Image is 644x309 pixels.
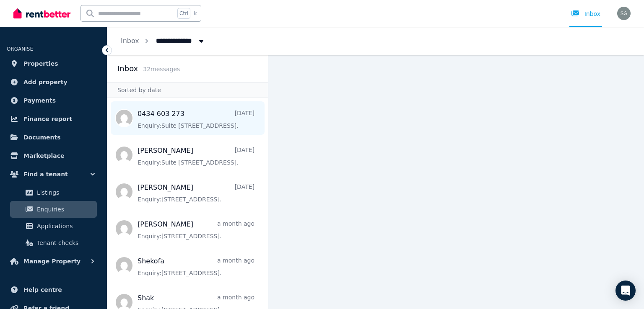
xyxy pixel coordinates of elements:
[617,7,631,20] img: Sydney Gale
[7,55,100,72] a: Properties
[13,7,70,20] img: RentBetter
[37,204,93,214] span: Enquiries
[7,281,100,298] a: Help centre
[7,253,100,270] button: Manage Property
[7,111,100,127] a: Finance report
[37,221,93,231] span: Applications
[138,219,254,240] a: [PERSON_NAME]a month agoEnquiry:[STREET_ADDRESS].
[143,66,180,72] span: 32 message s
[177,8,190,19] span: Ctrl
[37,238,93,248] span: Tenant checks
[107,82,268,98] div: Sorted by date
[121,37,139,45] a: Inbox
[615,281,636,301] div: Open Intercom Messenger
[23,151,64,161] span: Marketplace
[107,98,268,309] nav: Message list
[23,77,68,87] span: Add property
[23,132,61,142] span: Documents
[117,63,138,75] h2: Inbox
[7,147,100,164] a: Marketplace
[23,114,72,124] span: Finance report
[23,256,80,266] span: Manage Property
[571,10,600,18] div: Inbox
[107,27,219,55] nav: Breadcrumb
[138,183,254,203] a: [PERSON_NAME][DATE]Enquiry:[STREET_ADDRESS].
[138,109,254,130] a: 0434 603 273[DATE]Enquiry:Suite [STREET_ADDRESS].
[23,59,58,69] span: Properties
[194,10,197,17] span: k
[10,184,97,201] a: Listings
[7,129,100,146] a: Documents
[138,256,254,277] a: Shekofaa month agoEnquiry:[STREET_ADDRESS].
[7,166,100,183] button: Find a tenant
[10,201,97,218] a: Enquiries
[23,95,56,106] span: Payments
[23,285,62,295] span: Help centre
[7,74,100,90] a: Add property
[37,188,93,198] span: Listings
[138,146,254,167] a: [PERSON_NAME][DATE]Enquiry:Suite [STREET_ADDRESS].
[23,169,68,179] span: Find a tenant
[7,92,100,109] a: Payments
[7,46,33,52] span: ORGANISE
[10,234,97,251] a: Tenant checks
[10,218,97,234] a: Applications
